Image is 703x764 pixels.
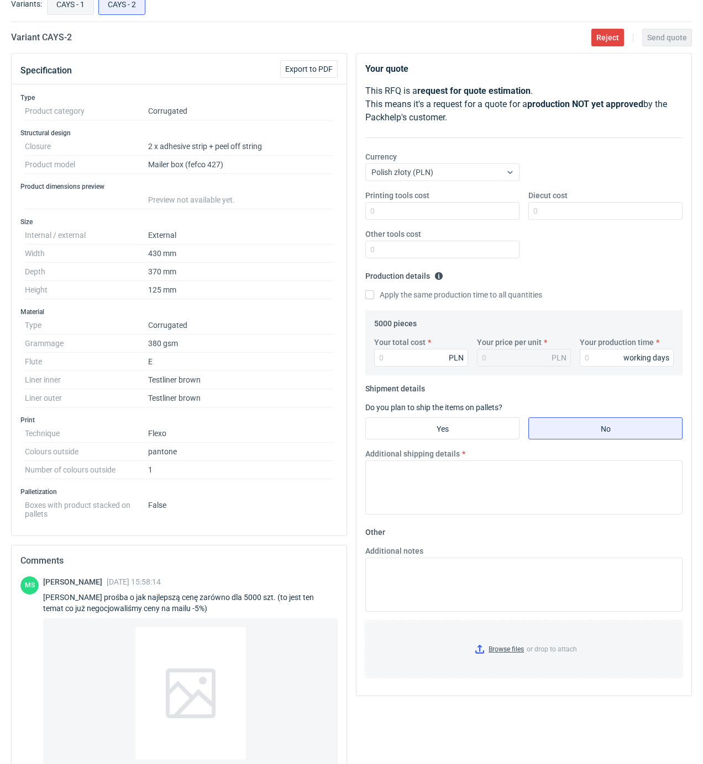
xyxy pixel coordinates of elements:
[20,576,39,595] figcaption: MS
[148,156,333,174] dd: Mailer box (fefco 427)
[365,523,385,537] legend: Other
[596,34,619,41] span: Reject
[20,554,338,567] h2: Comments
[148,195,235,204] span: Preview not available yet.
[580,337,654,348] label: Your production time
[365,380,425,393] legend: Shipment details
[25,102,148,120] dt: Product category
[20,129,338,137] h3: Structural design
[148,335,333,353] dd: 380 gsm
[365,202,520,220] input: 0
[43,577,107,586] span: [PERSON_NAME]
[11,31,72,44] h2: Variant CAYS - 2
[365,448,460,459] label: Additional shipping details
[148,496,333,518] dd: False
[449,352,464,363] div: PLN
[374,349,468,367] input: 0
[20,576,39,595] div: Maciej Sikora
[374,337,426,348] label: Your total cost
[148,461,333,479] dd: 1
[148,137,333,156] dd: 2 x adhesive strip + peel off string
[552,352,566,363] div: PLN
[365,417,520,439] label: Yes
[20,93,338,102] h3: Type
[365,267,443,280] legend: Production details
[25,281,148,299] dt: Height
[365,545,423,556] label: Additional notes
[25,137,148,156] dt: Closure
[148,353,333,371] dd: E
[477,337,542,348] label: Your price per unit
[107,577,161,586] span: [DATE] 15:58:14
[642,29,692,46] button: Send quote
[374,315,417,328] legend: 5000 pieces
[647,34,687,41] span: Send quote
[580,349,674,367] input: 0
[285,65,333,73] span: Export to PDF
[365,229,421,240] label: Other tools cost
[148,425,333,443] dd: Flexo
[20,182,338,191] h3: Product dimensions preview
[20,416,338,425] h3: Print
[25,156,148,174] dt: Product model
[25,335,148,353] dt: Grammage
[365,403,502,412] label: Do you plan to ship the items on pallets?
[527,99,643,109] strong: production NOT yet approved
[280,60,338,78] button: Export to PDF
[20,307,338,316] h3: Material
[365,63,408,74] strong: Your quote
[365,241,520,258] input: 0
[148,389,333,407] dd: Testliner brown
[25,425,148,443] dt: Technique
[148,443,333,461] dd: pantone
[25,316,148,335] dt: Type
[148,226,333,245] dd: External
[528,202,683,220] input: 0
[371,168,433,177] span: Polish złoty (PLN)
[365,190,429,201] label: Printing tools cost
[148,281,333,299] dd: 125 mm
[25,461,148,479] dt: Number of colours outside
[528,417,683,439] label: No
[528,190,568,201] label: Diecut cost
[366,621,682,677] label: or drop to attach
[148,316,333,335] dd: Corrugated
[25,245,148,263] dt: Width
[43,592,338,614] div: [PERSON_NAME] prośba o jak najlepszą cenę zarówno dla 5000 szt. (to jest ten temat co już negocjo...
[25,263,148,281] dt: Depth
[623,352,669,363] div: working days
[148,371,333,389] dd: Testliner brown
[25,443,148,461] dt: Colours outside
[365,84,683,124] p: This RFQ is a . This means it's a request for a quote for a by the Packhelp's customer.
[20,217,338,226] h3: Size
[148,245,333,263] dd: 430 mm
[148,263,333,281] dd: 370 mm
[365,289,542,300] label: Apply the same production time to all quantities
[417,86,531,96] strong: request for quote estimation
[25,353,148,371] dt: Flute
[20,57,72,84] button: Specification
[365,151,397,162] label: Currency
[591,29,624,46] button: Reject
[25,496,148,518] dt: Boxes with product stacked on pallets
[25,389,148,407] dt: Liner outer
[20,487,338,496] h3: Palletization
[25,226,148,245] dt: Internal / external
[148,102,333,120] dd: Corrugated
[25,371,148,389] dt: Liner inner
